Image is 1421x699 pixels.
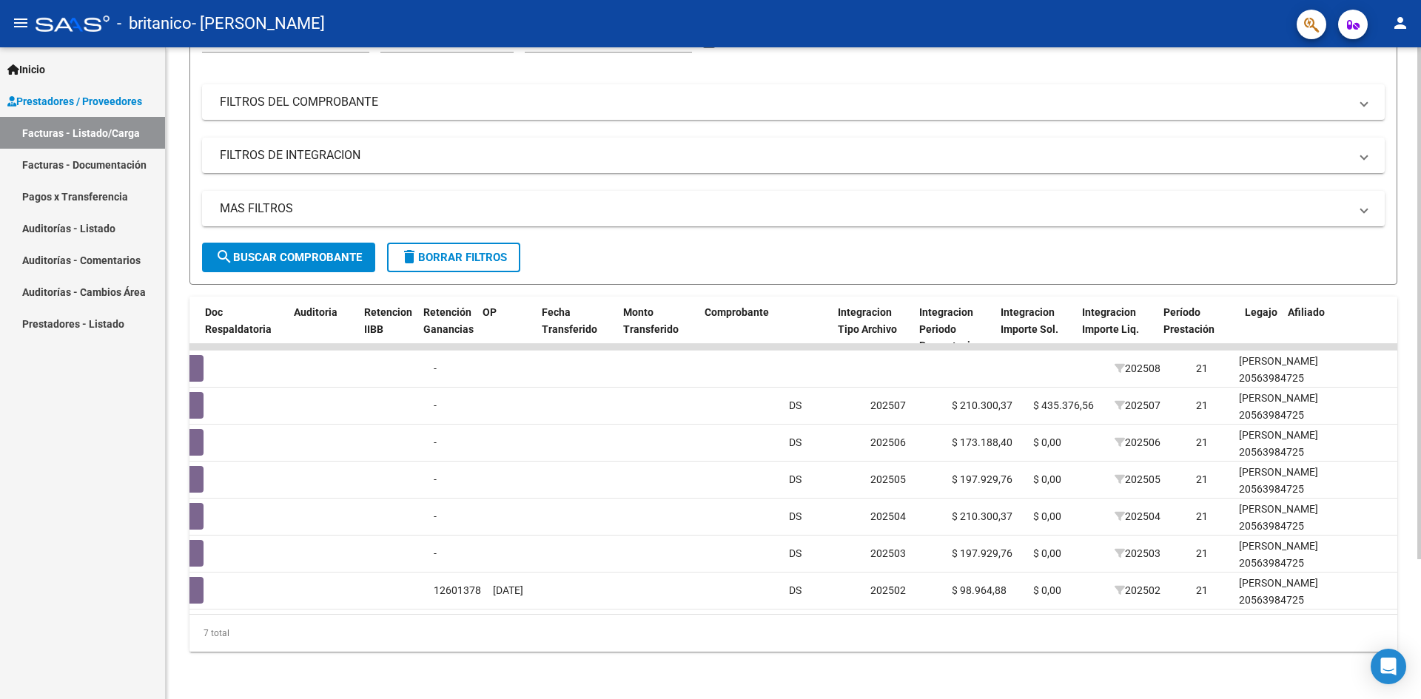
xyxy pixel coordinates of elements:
[1115,473,1160,485] span: 202505
[1239,427,1346,461] div: [PERSON_NAME] 20563984725
[789,399,802,411] span: DS
[434,399,437,411] span: -
[202,84,1385,120] mat-expansion-panel-header: FILTROS DEL COMPROBANTE
[288,297,358,362] datatable-header-cell: Auditoria
[870,399,906,411] span: 202507
[1196,471,1208,488] div: 21
[870,510,906,522] span: 202504
[952,399,1012,411] span: $ 210.300,37
[417,297,477,362] datatable-header-cell: Retención Ganancias
[838,306,897,335] span: Integracion Tipo Archivo
[1239,501,1346,535] div: [PERSON_NAME] 20563984725
[7,93,142,109] span: Prestadores / Proveedores
[952,584,1007,596] span: $ 98.964,88
[1115,510,1160,522] span: 202504
[1115,399,1160,411] span: 202507
[1196,397,1208,414] div: 21
[117,7,192,40] span: - britanico
[7,61,45,78] span: Inicio
[1371,649,1406,684] div: Open Intercom Messenger
[192,7,325,40] span: - [PERSON_NAME]
[1239,538,1346,572] div: [PERSON_NAME] 20563984725
[220,200,1349,217] mat-panel-title: MAS FILTROS
[189,615,1397,652] div: 7 total
[1115,362,1160,374] span: 202508
[1115,436,1160,448] span: 202506
[493,584,523,596] span: [DATE]
[199,297,288,362] datatable-header-cell: Doc Respaldatoria
[1239,390,1346,424] div: [PERSON_NAME] 20563984725
[1033,399,1094,411] span: $ 435.376,56
[215,248,233,266] mat-icon: search
[434,362,437,374] span: -
[220,147,1349,163] mat-panel-title: FILTROS DE INTEGRACION
[1115,547,1160,559] span: 202503
[1239,464,1346,498] div: [PERSON_NAME] 20563984725
[12,14,30,32] mat-icon: menu
[789,547,802,559] span: DS
[434,510,437,522] span: -
[434,436,437,448] span: -
[215,251,362,264] span: Buscar Comprobante
[832,297,913,362] datatable-header-cell: Integracion Tipo Archivo
[1288,306,1325,318] span: Afiliado
[220,94,1349,110] mat-panel-title: FILTROS DEL COMPROBANTE
[1001,306,1058,335] span: Integracion Importe Sol.
[789,584,802,596] span: DS
[434,584,481,596] span: 12601378
[870,584,906,596] span: 202502
[202,138,1385,173] mat-expansion-panel-header: FILTROS DE INTEGRACION
[202,191,1385,226] mat-expansion-panel-header: MAS FILTROS
[699,297,832,362] datatable-header-cell: Comprobante
[202,243,375,272] button: Buscar Comprobante
[387,243,520,272] button: Borrar Filtros
[434,547,437,559] span: -
[542,306,597,335] span: Fecha Transferido
[1033,510,1061,522] span: $ 0,00
[1033,473,1061,485] span: $ 0,00
[870,436,906,448] span: 202506
[477,297,536,362] datatable-header-cell: OP
[1115,584,1160,596] span: 202502
[1033,584,1061,596] span: $ 0,00
[1196,360,1208,377] div: 21
[1239,353,1346,387] div: [PERSON_NAME] 20563984725
[1076,297,1158,362] datatable-header-cell: Integracion Importe Liq.
[423,306,474,335] span: Retención Ganancias
[1196,508,1208,525] div: 21
[364,306,412,335] span: Retencion IIBB
[952,473,1012,485] span: $ 197.929,76
[789,473,802,485] span: DS
[536,297,617,362] datatable-header-cell: Fecha Transferido
[617,297,699,362] datatable-header-cell: Monto Transferido
[400,248,418,266] mat-icon: delete
[789,436,802,448] span: DS
[1196,582,1208,599] div: 21
[870,547,906,559] span: 202503
[1391,14,1409,32] mat-icon: person
[1158,297,1239,362] datatable-header-cell: Período Prestación
[1196,545,1208,562] div: 21
[1239,297,1282,362] datatable-header-cell: Legajo
[358,297,417,362] datatable-header-cell: Retencion IIBB
[705,306,769,318] span: Comprobante
[400,251,507,264] span: Borrar Filtros
[919,306,982,352] span: Integracion Periodo Presentacion
[1239,575,1346,609] div: [PERSON_NAME] 20563984725
[995,297,1076,362] datatable-header-cell: Integracion Importe Sol.
[1033,436,1061,448] span: $ 0,00
[483,306,497,318] span: OP
[913,297,995,362] datatable-header-cell: Integracion Periodo Presentacion
[952,510,1012,522] span: $ 210.300,37
[1033,547,1061,559] span: $ 0,00
[952,547,1012,559] span: $ 197.929,76
[870,473,906,485] span: 202505
[1245,306,1277,318] span: Legajo
[952,436,1012,448] span: $ 173.188,40
[1082,306,1139,335] span: Integracion Importe Liq.
[1163,306,1215,335] span: Período Prestación
[1282,297,1400,362] datatable-header-cell: Afiliado
[789,510,802,522] span: DS
[205,306,272,335] span: Doc Respaldatoria
[294,306,337,318] span: Auditoria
